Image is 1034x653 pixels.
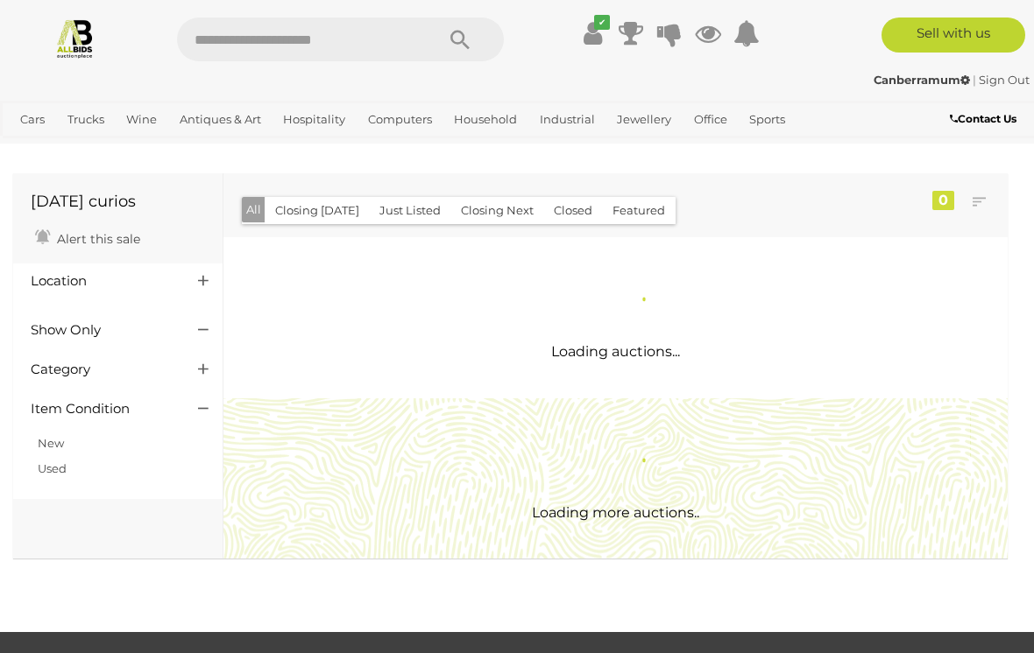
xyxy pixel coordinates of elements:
b: Contact Us [950,112,1016,125]
button: All [242,197,266,222]
span: Loading auctions... [551,343,680,360]
a: New [38,436,64,450]
h4: Category [31,362,172,377]
button: Closing Next [450,197,544,224]
button: Search [416,18,504,61]
a: Sell with us [882,18,1025,53]
h4: Location [31,274,172,289]
span: Loading more auctions.. [532,504,699,521]
a: Sign Out [979,73,1030,87]
a: Industrial [533,105,602,134]
button: Featured [602,197,676,224]
button: Just Listed [369,197,451,224]
button: Closed [543,197,603,224]
a: Canberramum [874,73,973,87]
a: Contact Us [950,109,1021,129]
a: Office [687,105,734,134]
button: Closing [DATE] [265,197,370,224]
h1: [DATE] curios [31,193,205,211]
span: Alert this sale [53,231,140,247]
a: Computers [361,105,439,134]
strong: Canberramum [874,73,970,87]
a: Wine [119,105,164,134]
a: Household [447,105,524,134]
h4: Show Only [31,323,172,338]
a: Trucks [60,105,111,134]
a: ✔ [579,18,606,49]
span: | [973,73,976,87]
i: ✔ [594,15,610,30]
a: Antiques & Art [173,105,268,134]
a: Alert this sale [31,224,145,250]
h4: Item Condition [31,402,172,417]
a: Hospitality [276,105,352,134]
img: Allbids.com.au [54,18,96,59]
a: Used [38,461,67,475]
div: 0 [932,191,954,210]
a: Sports [742,105,792,134]
a: Cars [13,105,52,134]
a: Jewellery [610,105,678,134]
a: [GEOGRAPHIC_DATA] [13,134,152,163]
